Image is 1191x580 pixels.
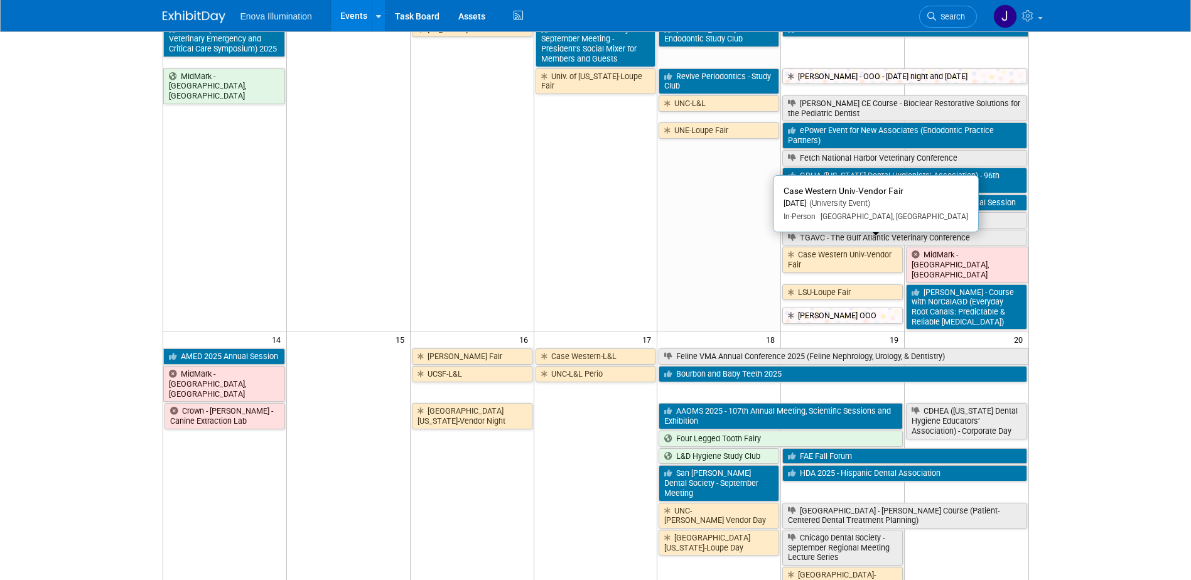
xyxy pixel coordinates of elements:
a: Case Western Univ-Vendor Fair [782,247,903,272]
a: UNC-[PERSON_NAME] Vendor Day [659,503,779,529]
a: [PERSON_NAME] OOO [782,308,903,324]
a: [PERSON_NAME] Endodontic Study Club [659,21,779,47]
a: UNE-Loupe Fair [659,122,779,139]
a: IVECCS (International Veterinary Emergency and Critical Care Symposium) 2025 [163,21,285,57]
span: In-Person [784,212,816,221]
a: MidMark - [GEOGRAPHIC_DATA], [GEOGRAPHIC_DATA] [163,68,285,104]
a: Crown - [PERSON_NAME] - Canine Extraction Lab [164,403,285,429]
a: Feline VMA Annual Conference 2025 (Feline Nephrology, Urology, & Dentistry) [659,348,1028,365]
a: Revive Periodontics - Study Club [659,68,779,94]
a: AAOMS 2025 - 107th Annual Meeting, Scientific Sessions and Exhibition [659,403,903,429]
a: Four Legged Tooth Fairy [659,431,903,447]
a: GDHA ([US_STATE] Dental Hygienists’ Association) - 96th Annual Conference [782,168,1027,193]
a: L&D Hygiene Study Club [659,448,779,465]
a: Chicago Dental Society - September Regional Meeting Lecture Series [782,530,903,566]
a: MidMark - [GEOGRAPHIC_DATA], [GEOGRAPHIC_DATA] [906,247,1028,282]
span: 19 [888,331,904,347]
a: HDA 2025 - Hispanic Dental Association [782,465,1027,481]
img: Janelle Tlusty [993,4,1017,28]
a: San [PERSON_NAME] Dental Society - September Meeting [659,465,779,501]
a: Bourbon and Baby Teeth 2025 [659,366,1027,382]
a: UNC-L&L Perio [536,366,656,382]
a: Univ. of [US_STATE]-Loupe Fair [536,68,656,94]
a: CDHEA ([US_STATE] Dental Hygiene Educators’ Association) - Corporate Day [906,403,1027,439]
span: 14 [271,331,286,347]
a: [GEOGRAPHIC_DATA] - [PERSON_NAME] Course (Patient-Centered Dental Treatment Planning) [782,503,1027,529]
span: Enova Illumination [240,11,312,21]
a: [GEOGRAPHIC_DATA][US_STATE]-Loupe Day [659,530,779,556]
a: [GEOGRAPHIC_DATA][US_STATE]-Vendor Night [412,403,532,429]
span: 20 [1013,331,1028,347]
a: ePower Event for New Associates (Endodontic Practice Partners) [782,122,1027,148]
a: UCSF-L&L [412,366,532,382]
a: Search [919,6,977,28]
span: Search [936,12,965,21]
span: 16 [518,331,534,347]
a: Harbor Dental Society - September Meeting - President’s Social Mixer for Members and Guests [536,21,656,67]
a: AMED 2025 Annual Session [163,348,285,365]
span: Case Western Univ-Vendor Fair [784,186,903,196]
span: 18 [765,331,780,347]
a: [PERSON_NAME] - OOO - [DATE] night and [DATE] [782,68,1027,85]
a: MidMark - [GEOGRAPHIC_DATA], [GEOGRAPHIC_DATA] [163,366,285,402]
a: TGAVC - The Gulf Atlantic Veterinary Conference [782,230,1027,246]
a: Fetch National Harbor Veterinary Conference [782,150,1027,166]
div: [DATE] [784,198,968,209]
a: UNC-L&L [659,95,779,112]
a: [PERSON_NAME] Fair [412,348,532,365]
a: [PERSON_NAME] - Course with NorCalAGD (Everyday Root Canals: Predictable & Reliable [MEDICAL_DATA]) [906,284,1027,330]
span: (University Event) [806,198,870,208]
span: [GEOGRAPHIC_DATA], [GEOGRAPHIC_DATA] [816,212,968,221]
a: Case Western-L&L [536,348,656,365]
a: [PERSON_NAME] CE Course - Bioclear Restorative Solutions for the Pediatric Dentist [782,95,1027,121]
span: 17 [641,331,657,347]
a: LSU-Loupe Fair [782,284,903,301]
span: 15 [394,331,410,347]
a: FAE Fall Forum [782,448,1027,465]
img: ExhibitDay [163,11,225,23]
